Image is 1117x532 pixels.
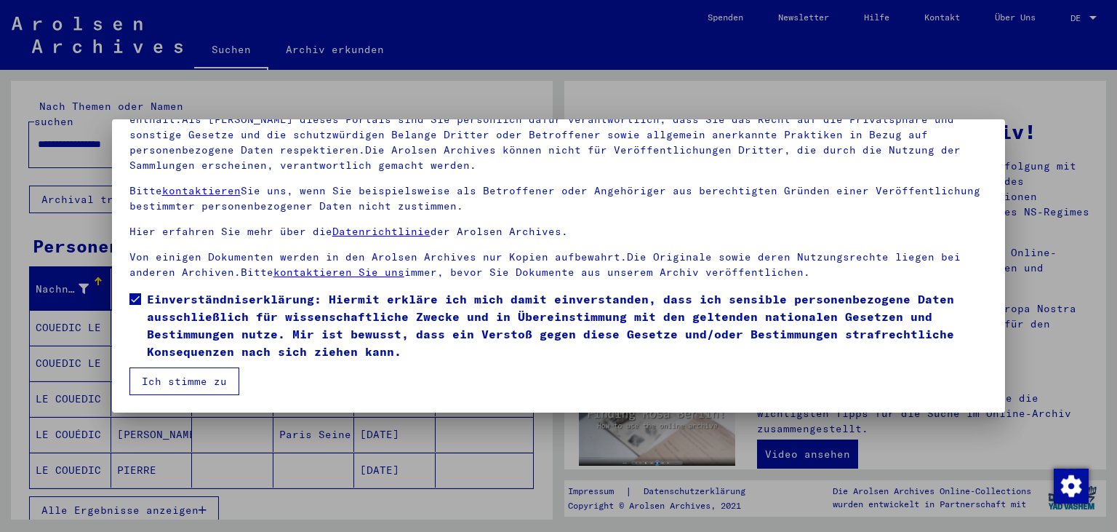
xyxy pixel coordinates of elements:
[162,184,241,197] a: kontaktieren
[1054,469,1089,504] img: Zustimmung ändern
[129,183,988,214] p: Bitte Sie uns, wenn Sie beispielsweise als Betroffener oder Angehöriger aus berechtigten Gründen ...
[129,368,239,395] button: Ich stimme zu
[129,250,988,280] p: Von einigen Dokumenten werden in den Arolsen Archives nur Kopien aufbewahrt.Die Originale sowie d...
[332,225,431,238] a: Datenrichtlinie
[129,97,988,173] p: Bitte beachten Sie, dass dieses Portal über NS - Verfolgte sensible Daten zu identifizierten oder...
[273,266,404,279] a: kontaktieren Sie uns
[129,224,988,239] p: Hier erfahren Sie mehr über die der Arolsen Archives.
[147,290,988,360] span: Einverständniserklärung: Hiermit erkläre ich mich damit einverstanden, dass ich sensible personen...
